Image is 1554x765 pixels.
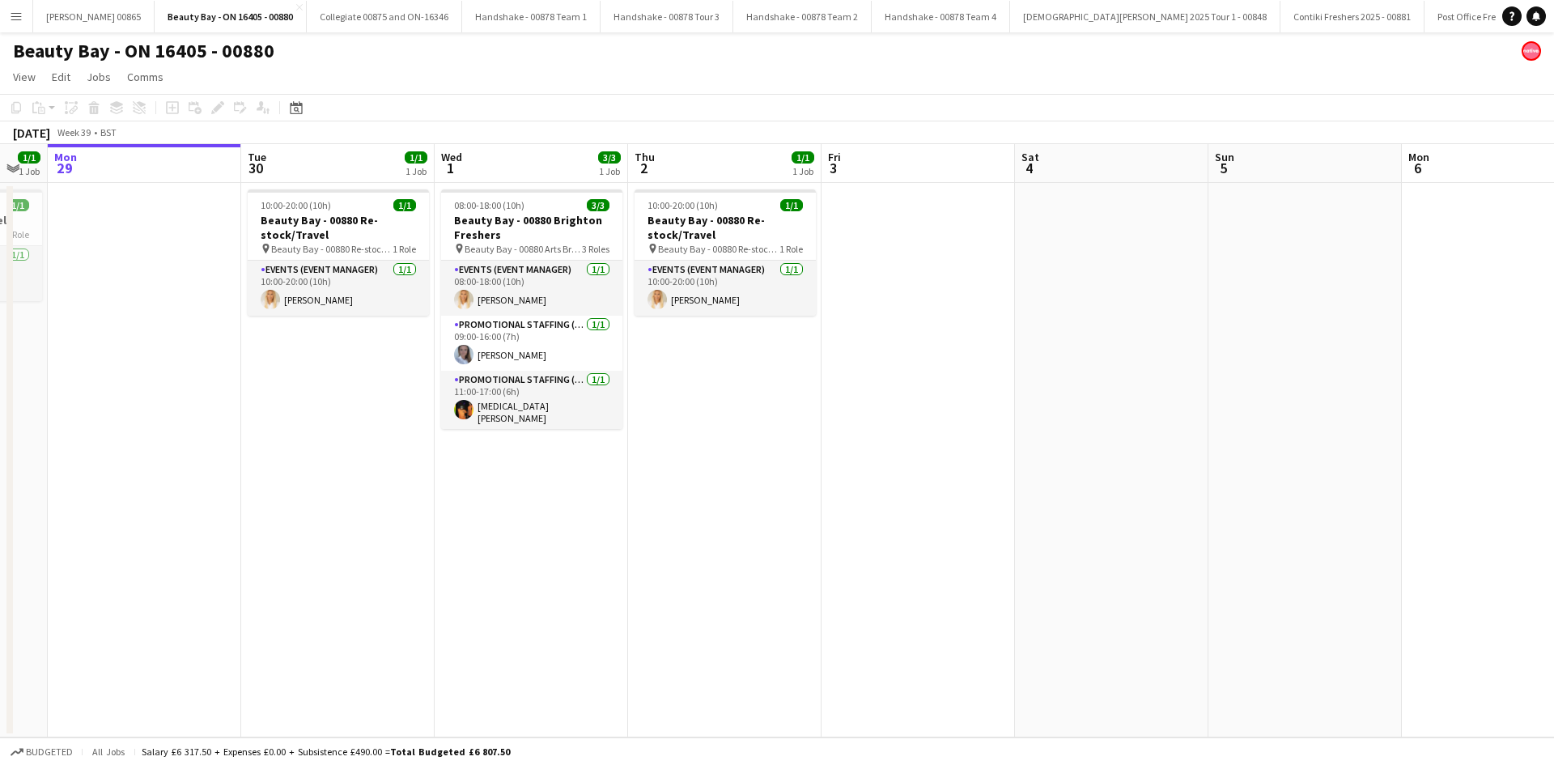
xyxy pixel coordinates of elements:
[8,743,75,761] button: Budgeted
[100,126,117,138] div: BST
[142,746,510,758] div: Salary £6 317.50 + Expenses £0.00 + Subsistence £490.00 =
[1010,1,1280,32] button: [DEMOGRAPHIC_DATA][PERSON_NAME] 2025 Tour 1 - 00848
[872,1,1010,32] button: Handshake - 00878 Team 4
[601,1,733,32] button: Handshake - 00878 Tour 3
[13,70,36,84] span: View
[87,70,111,84] span: Jobs
[89,746,128,758] span: All jobs
[1522,41,1541,61] app-user-avatar: native Staffing
[733,1,872,32] button: Handshake - 00878 Team 2
[26,746,73,758] span: Budgeted
[155,1,307,32] button: Beauty Bay - ON 16405 - 00880
[13,39,274,63] h1: Beauty Bay - ON 16405 - 00880
[390,746,510,758] span: Total Budgeted £6 807.50
[462,1,601,32] button: Handshake - 00878 Team 1
[127,70,163,84] span: Comms
[45,66,77,87] a: Edit
[13,125,50,141] div: [DATE]
[33,1,155,32] button: [PERSON_NAME] 00865
[52,70,70,84] span: Edit
[6,66,42,87] a: View
[121,66,170,87] a: Comms
[80,66,117,87] a: Jobs
[1280,1,1424,32] button: Contiki Freshers 2025 - 00881
[307,1,462,32] button: Collegiate 00875 and ON-16346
